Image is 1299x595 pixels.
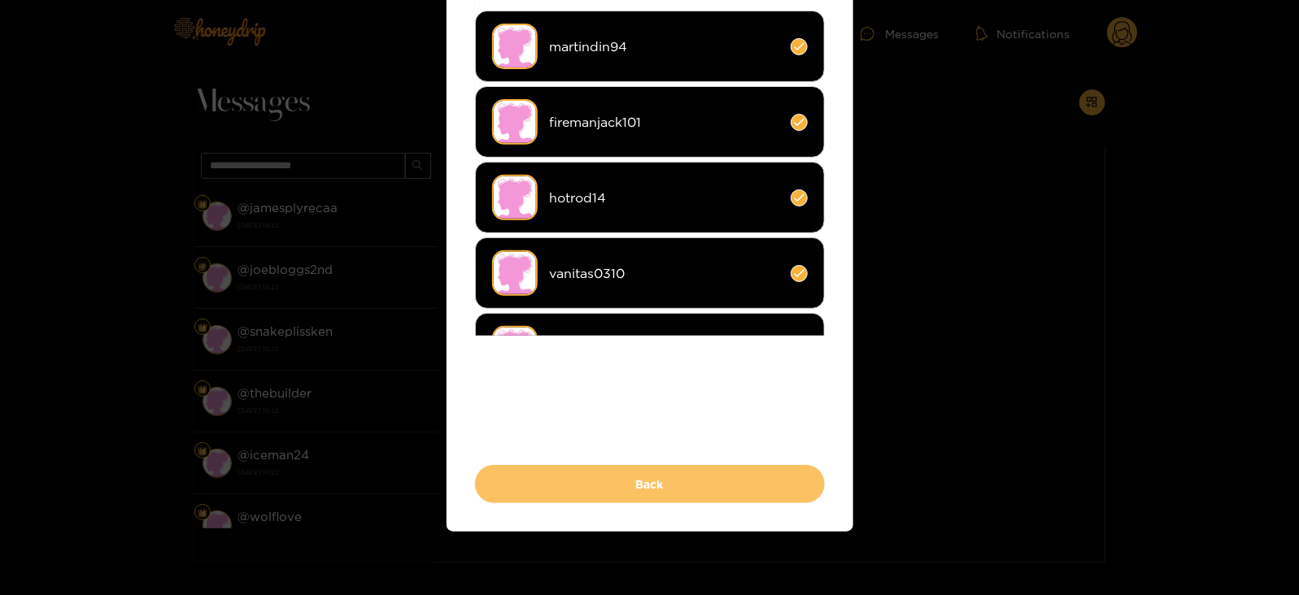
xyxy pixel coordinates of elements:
[492,99,538,145] img: no-avatar.png
[492,24,538,69] img: no-avatar.png
[550,113,778,132] span: firemanjack101
[550,189,778,207] span: hotrod14
[492,326,538,371] img: no-avatar.png
[492,175,538,220] img: no-avatar.png
[550,37,778,56] span: martindin94
[475,465,825,503] button: Back
[492,250,538,296] img: no-avatar.png
[550,264,778,283] span: vanitas0310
